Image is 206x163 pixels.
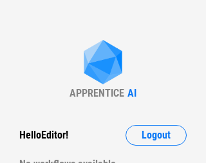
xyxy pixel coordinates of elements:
[127,87,136,99] div: AI
[142,130,171,140] span: Logout
[126,125,187,146] button: Logout
[70,87,124,99] div: APPRENTICE
[19,125,68,146] div: Hello Editor !
[77,40,129,87] img: Apprentice AI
